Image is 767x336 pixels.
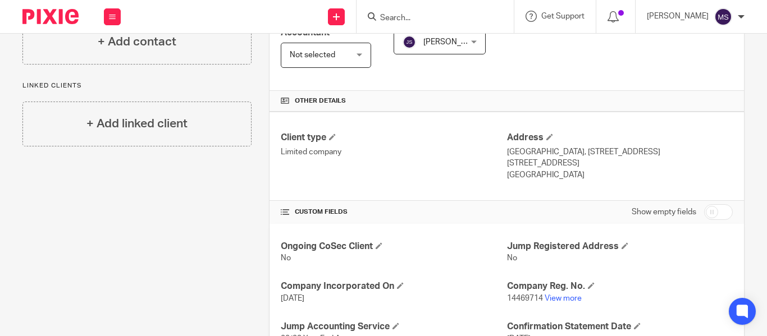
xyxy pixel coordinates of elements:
h4: Confirmation Statement Date [507,321,733,333]
span: Not selected [290,51,335,59]
h4: Company Reg. No. [507,280,733,292]
p: [GEOGRAPHIC_DATA], [STREET_ADDRESS] [507,146,733,158]
h4: Address [507,132,733,144]
img: svg%3E [403,35,416,49]
input: Search [379,13,480,24]
h4: Client type [281,132,506,144]
span: No [281,254,291,262]
span: Other details [295,96,346,105]
img: svg%3E [714,8,732,26]
span: [DATE] [281,294,304,302]
img: Pixie [22,9,79,24]
h4: Ongoing CoSec Client [281,241,506,252]
h4: Jump Registered Address [507,241,733,252]
h4: Company Incorporated On [281,280,506,292]
h4: + Add contact [98,33,176,50]
p: [PERSON_NAME] [647,11,709,22]
h4: Jump Accounting Service [281,321,506,333]
label: Show empty fields [632,206,696,218]
span: 14469714 [507,294,543,302]
h4: CUSTOM FIELDS [281,208,506,217]
a: View more [545,294,582,302]
span: No [507,254,517,262]
p: [GEOGRAPHIC_DATA] [507,169,733,181]
p: [STREET_ADDRESS] [507,158,733,169]
h4: + Add linked client [86,115,188,132]
span: Get Support [541,12,585,20]
p: Limited company [281,146,506,158]
span: [PERSON_NAME] [423,38,485,46]
p: Linked clients [22,81,252,90]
